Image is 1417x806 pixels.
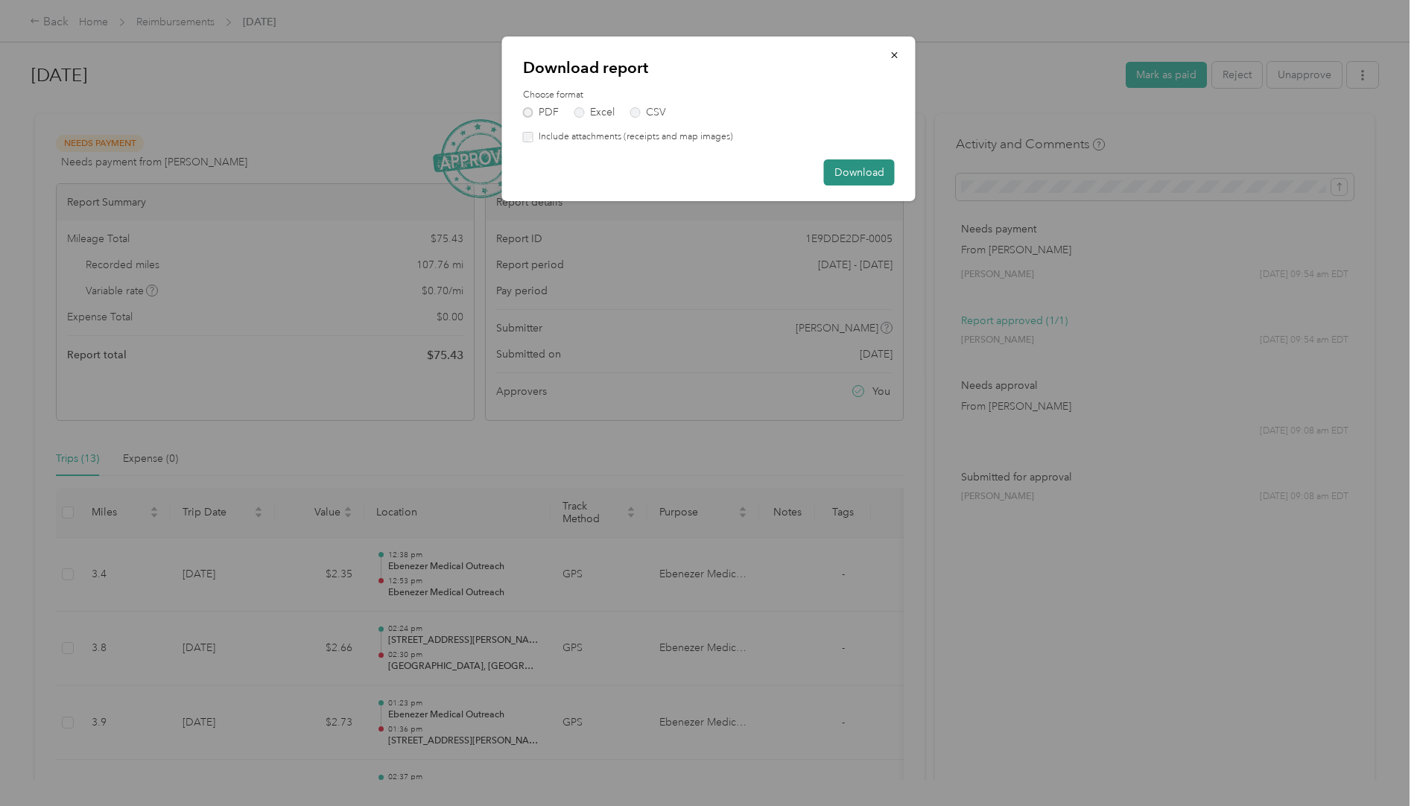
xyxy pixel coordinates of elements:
[1334,723,1417,806] iframe: Everlance-gr Chat Button Frame
[523,107,559,118] label: PDF
[574,107,615,118] label: Excel
[824,159,895,185] button: Download
[523,89,895,102] label: Choose format
[533,130,733,144] label: Include attachments (receipts and map images)
[630,107,666,118] label: CSV
[523,57,895,78] p: Download report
